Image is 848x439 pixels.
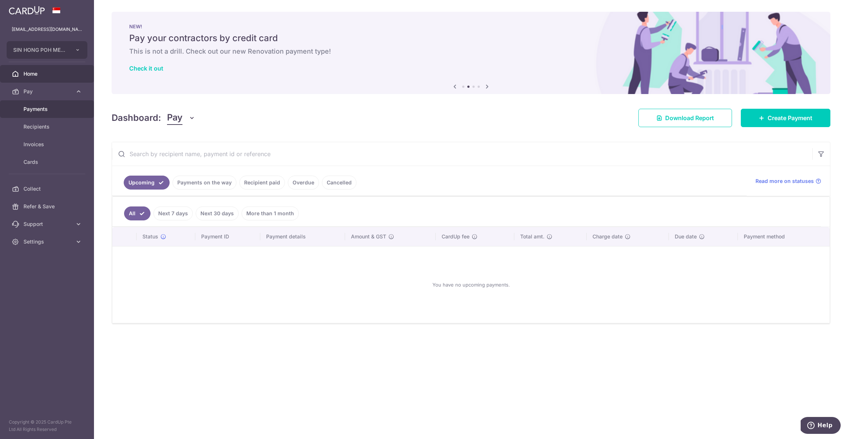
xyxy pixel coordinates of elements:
[288,176,319,190] a: Overdue
[23,158,72,166] span: Cards
[121,252,821,317] div: You have no upcoming payments.
[741,109,830,127] a: Create Payment
[167,111,195,125] button: Pay
[592,233,623,240] span: Charge date
[23,70,72,78] span: Home
[23,220,72,228] span: Support
[196,206,239,220] a: Next 30 days
[23,141,72,148] span: Invoices
[129,32,813,44] h5: Pay your contractors by credit card
[520,233,544,240] span: Total amt.
[755,177,814,185] span: Read more on statuses
[142,233,158,240] span: Status
[801,417,841,435] iframe: Opens a widget where you can find more information
[12,26,82,33] p: [EMAIL_ADDRESS][DOMAIN_NAME]
[23,185,72,192] span: Collect
[638,109,732,127] a: Download Report
[665,114,714,122] span: Download Report
[112,142,812,166] input: Search by recipient name, payment id or reference
[23,123,72,130] span: Recipients
[442,233,470,240] span: CardUp fee
[768,114,812,122] span: Create Payment
[167,111,182,125] span: Pay
[195,227,261,246] th: Payment ID
[738,227,830,246] th: Payment method
[242,206,299,220] a: More than 1 month
[112,12,830,94] img: Renovation banner
[260,227,345,246] th: Payment details
[129,47,813,56] h6: This is not a drill. Check out our new Renovation payment type!
[23,203,72,210] span: Refer & Save
[9,6,45,15] img: CardUp
[239,176,285,190] a: Recipient paid
[7,41,87,59] button: SIN HONG POH METAL TRADING
[23,105,72,113] span: Payments
[129,65,163,72] a: Check it out
[112,111,161,125] h4: Dashboard:
[153,206,193,220] a: Next 7 days
[173,176,236,190] a: Payments on the way
[13,46,68,54] span: SIN HONG POH METAL TRADING
[322,176,356,190] a: Cancelled
[351,233,386,240] span: Amount & GST
[675,233,697,240] span: Due date
[124,206,151,220] a: All
[129,24,813,29] p: NEW!
[23,238,72,245] span: Settings
[23,88,72,95] span: Pay
[124,176,170,190] a: Upcoming
[755,177,821,185] a: Read more on statuses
